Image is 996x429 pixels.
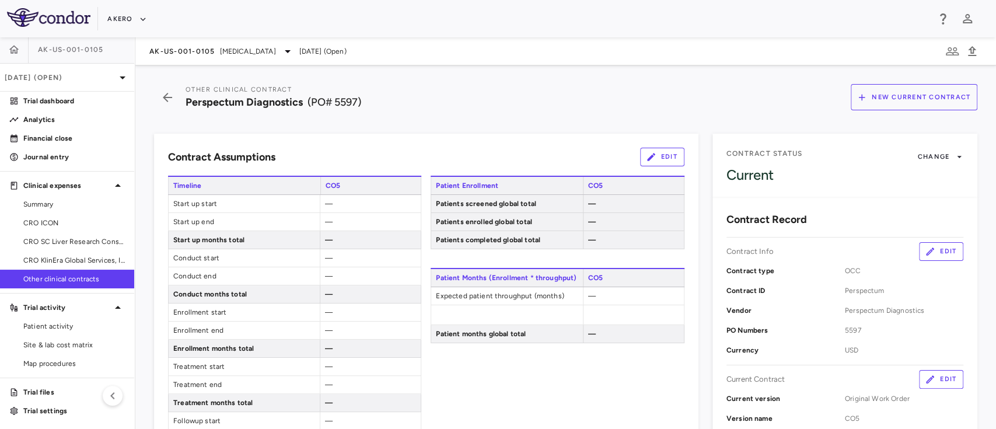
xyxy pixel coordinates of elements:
[726,266,845,276] p: Contract type
[845,345,963,355] span: USD
[186,86,292,93] span: Other Clinical Contract
[845,413,963,424] span: CO5
[23,152,125,162] p: Journal entry
[588,200,596,208] span: —
[325,381,333,389] span: —
[169,304,320,321] span: Enrollment start
[845,285,963,296] span: Perspectum
[169,322,320,339] span: Enrollment end
[169,195,320,212] span: Start up start
[169,285,320,303] span: Conduct months total
[107,10,146,29] button: Akero
[23,340,125,350] span: Site & lab cost matrix
[23,96,125,106] p: Trial dashboard
[431,177,583,194] span: Patient Enrollment
[919,370,963,389] button: Edit
[7,8,90,27] img: logo-full-SnFGN8VE.png
[726,413,845,424] p: Version name
[169,394,320,411] span: Treatment months total
[325,290,333,298] span: —
[23,302,111,313] p: Trial activity
[23,114,125,125] p: Analytics
[23,358,125,369] span: Map procedures
[431,213,582,231] span: Patients enrolled global total
[325,254,333,262] span: —
[23,321,125,332] span: Patient activity
[431,287,582,305] span: Expected patient throughput (months)
[169,231,320,249] span: Start up months total
[149,47,215,56] span: AK-US-001-0105
[917,148,963,166] button: Change
[588,292,596,300] span: —
[307,96,361,109] span: (PO# 5597)
[5,72,116,83] p: [DATE] (Open)
[583,269,684,287] span: CO5
[845,393,963,404] span: Original Work Order
[220,46,276,57] span: [MEDICAL_DATA]
[23,199,125,210] span: Summary
[431,269,583,287] span: Patient Months (Enrollment * throughput)
[726,345,845,355] p: Currency
[325,399,333,407] span: —
[325,326,333,334] span: —
[726,166,963,184] div: Current
[431,195,582,212] span: Patients screened global total
[431,231,582,249] span: Patients completed global total
[919,242,963,261] button: Edit
[325,344,333,353] span: —
[168,149,275,165] h6: Contract Assumptions
[640,148,684,166] button: Edit
[588,218,596,226] span: —
[23,387,125,397] p: Trial files
[325,272,333,280] span: —
[851,84,977,110] button: New Current Contract
[726,393,845,404] p: Current version
[299,46,347,57] span: [DATE] (Open)
[38,45,104,54] span: AK-US-001-0105
[23,236,125,247] span: CRO SC Liver Research Consortium LLC
[726,285,845,296] p: Contract ID
[845,266,963,276] span: OCC
[23,406,125,416] p: Trial settings
[169,213,320,231] span: Start up end
[845,325,963,336] span: 5597
[726,325,845,336] p: PO Numbers
[325,308,333,316] span: —
[168,177,320,194] span: Timeline
[588,236,596,244] span: —
[23,274,125,284] span: Other clinical contracts
[726,374,785,385] p: Current Contract
[588,330,596,338] span: —
[320,177,422,194] span: CO5
[726,212,807,228] h6: Contract Record
[325,236,333,244] span: —
[186,96,303,109] span: Perspectum Diagnostics
[726,149,803,158] span: Contract Status
[325,362,333,371] span: —
[169,249,320,267] span: Conduct start
[169,358,320,375] span: Treatment start
[431,325,582,343] span: Patient months global total
[169,267,320,285] span: Conduct end
[325,218,333,226] span: —
[23,255,125,266] span: CRO KlinEra Global Services, Inc
[23,180,111,191] p: Clinical expenses
[845,305,963,316] span: Perspectum Diagnostics
[169,376,320,393] span: Treatment end
[23,218,125,228] span: CRO ICON
[325,417,333,425] span: —
[169,340,320,357] span: Enrollment months total
[23,133,125,144] p: Financial close
[726,246,774,257] p: Contract Info
[325,200,333,208] span: —
[583,177,684,194] span: CO5
[726,305,845,316] p: Vendor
